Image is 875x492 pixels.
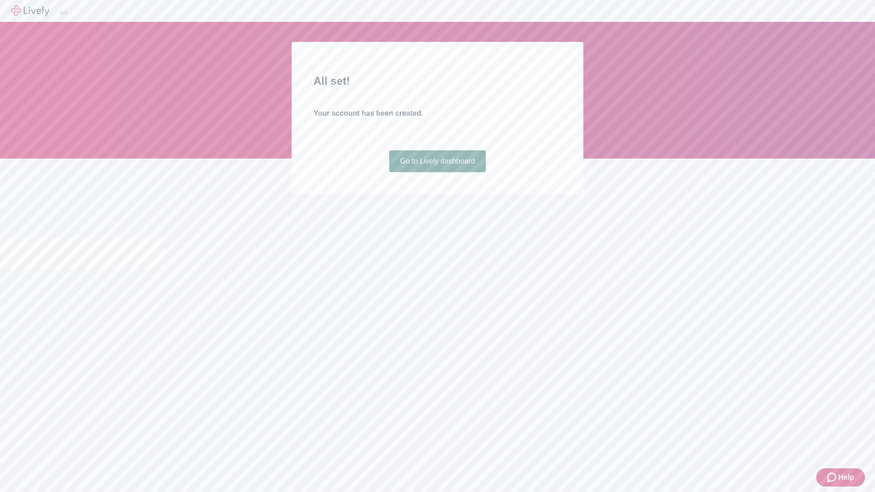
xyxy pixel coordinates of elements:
[838,472,854,483] span: Help
[389,150,486,172] a: Go to Lively dashboard
[314,73,561,89] h2: All set!
[314,108,561,119] h4: Your account has been created.
[60,11,67,14] button: Log out
[816,468,865,487] button: Zendesk support iconHelp
[827,472,838,483] svg: Zendesk support icon
[11,5,49,16] img: Lively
